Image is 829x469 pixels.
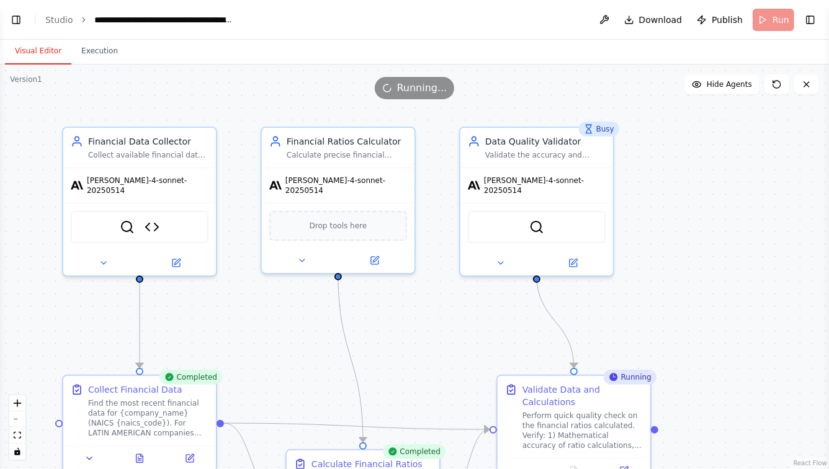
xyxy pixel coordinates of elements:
div: Busy [579,122,619,136]
span: [PERSON_NAME]-4-sonnet-20250514 [484,176,606,195]
span: Running... [397,81,447,96]
button: Execution [71,38,128,65]
div: Perform quick quality check on the financial ratios calculated. Verify: 1) Mathematical accuracy ... [522,411,643,450]
div: Financial Data CollectorCollect available financial data for {company_name} (NAICS {naics_code}) ... [62,127,217,277]
div: Financial Ratios CalculatorCalculate precise financial ratios and metrics for {company_name} usin... [261,127,416,274]
span: [PERSON_NAME]-4-sonnet-20250514 [285,176,407,195]
div: Validate the accuracy and consistency of financial data and calculations for {company_name}. Veri... [485,150,606,160]
div: React Flow controls [9,395,25,460]
div: BusyData Quality ValidatorValidate the accuracy and consistency of financial data and calculation... [459,127,614,277]
div: Calculate precise financial ratios and metrics for {company_name} using collected financial data ... [287,150,407,160]
div: Running [604,370,656,385]
button: Show left sidebar [7,11,25,29]
span: [PERSON_NAME]-4-sonnet-20250514 [87,176,208,195]
a: Studio [45,15,73,25]
div: Completed [159,370,222,385]
div: Financial Ratios Calculator [287,135,407,148]
button: zoom in [9,395,25,411]
span: Hide Agents [707,79,752,89]
img: Latam Financial Data Tool [145,220,159,234]
img: SerplyWebSearchTool [529,220,544,234]
button: Hide Agents [684,74,760,94]
button: Publish [692,9,748,31]
button: Visual Editor [5,38,71,65]
button: zoom out [9,411,25,427]
button: Open in side panel [168,451,211,466]
g: Edge from 750df734-3974-495e-994c-96ba250370d6 to b86104b4-8c3e-4c72-893e-faa42cd2ca2e [531,275,580,368]
button: fit view [9,427,25,444]
button: Open in side panel [339,253,410,268]
g: Edge from 996d9566-58c8-4cdf-99af-36d8e0385b02 to dfe2fa3f-0e0d-4c2d-96af-96a485c44144 [332,272,369,442]
span: Drop tools here [310,220,367,232]
span: Publish [712,14,743,26]
button: Open in side panel [141,256,211,270]
div: Collect available financial data for {company_name} (NAICS {naics_code}) efficiently using maximu... [88,150,208,160]
button: View output [114,451,166,466]
div: Data Quality Validator [485,135,606,148]
div: Find the most recent financial data for {company_name} (NAICS {naics_code}). For LATIN AMERICAN c... [88,398,208,438]
nav: breadcrumb [45,14,234,26]
g: Edge from 36309552-fbbf-4018-b651-418f15122ed8 to aa61649d-1b4a-48ee-95dd-448a3c47c59f [133,275,146,368]
button: Open in side panel [538,256,608,270]
button: Download [619,9,688,31]
button: Show right sidebar [802,11,819,29]
div: Validate Data and Calculations [522,383,643,408]
div: Completed [383,444,446,459]
img: SerplyWebSearchTool [120,220,135,234]
div: Version 1 [10,74,42,84]
span: Download [639,14,683,26]
a: React Flow attribution [794,460,827,467]
g: Edge from aa61649d-1b4a-48ee-95dd-448a3c47c59f to b86104b4-8c3e-4c72-893e-faa42cd2ca2e [224,417,490,435]
button: toggle interactivity [9,444,25,460]
div: Financial Data Collector [88,135,208,148]
div: Collect Financial Data [88,383,182,396]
